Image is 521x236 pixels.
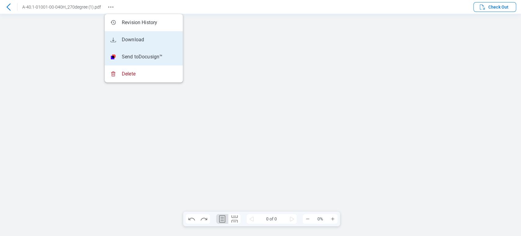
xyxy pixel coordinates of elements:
[110,19,157,26] div: Revision History
[488,4,508,10] span: Check Out
[105,14,183,83] ul: Revision History
[303,214,313,224] button: Zoom Out
[328,214,338,224] button: Zoom In
[22,5,101,9] span: A-40.1-01001-00-040H_270degree (1).pdf
[122,53,163,60] span: Send to Docusign™
[111,54,116,59] img: Docusign Logo
[110,36,144,43] div: Download
[186,214,198,224] button: Undo
[256,214,287,224] span: 0 of 0
[313,214,328,224] span: 0%
[198,214,210,224] button: Redo
[122,71,136,77] span: Delete
[473,2,516,12] button: Check Out
[106,2,116,12] button: Revision History
[216,214,228,224] button: Single Page Layout
[228,214,241,224] button: Continuous Page Layout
